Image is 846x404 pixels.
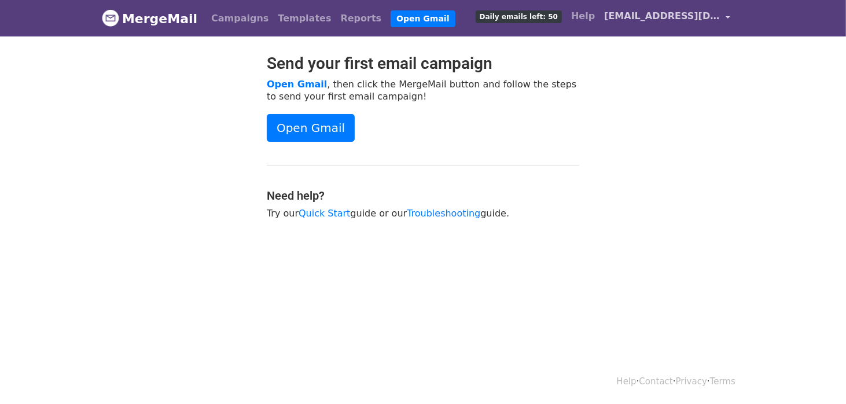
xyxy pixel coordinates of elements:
iframe: Chat Widget [788,348,846,404]
a: Help [617,376,637,387]
a: Open Gmail [267,114,355,142]
a: Reports [336,7,387,30]
a: Campaigns [207,7,273,30]
p: , then click the MergeMail button and follow the steps to send your first email campaign! [267,78,579,102]
a: Open Gmail [391,10,455,27]
a: MergeMail [102,6,197,31]
a: [EMAIL_ADDRESS][DOMAIN_NAME] [599,5,735,32]
span: Daily emails left: 50 [476,10,562,23]
a: Quick Start [299,208,350,219]
a: Templates [273,7,336,30]
a: Open Gmail [267,79,327,90]
a: Help [567,5,599,28]
div: 聊天小工具 [788,348,846,404]
p: Try our guide or our guide. [267,207,579,219]
a: Daily emails left: 50 [471,5,567,28]
h2: Send your first email campaign [267,54,579,74]
h4: Need help? [267,189,579,203]
a: Terms [710,376,735,387]
span: [EMAIL_ADDRESS][DOMAIN_NAME] [604,9,720,23]
img: MergeMail logo [102,9,119,27]
a: Privacy [676,376,707,387]
a: Troubleshooting [407,208,480,219]
a: Contact [639,376,673,387]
